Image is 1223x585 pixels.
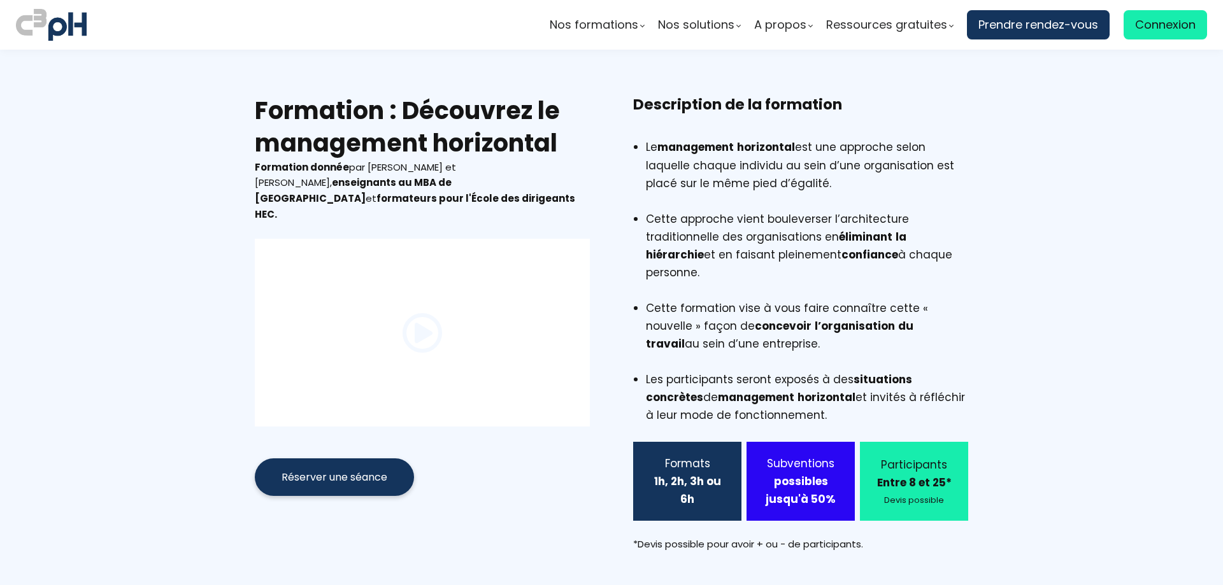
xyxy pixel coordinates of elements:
[255,160,349,174] b: Formation donnée
[815,318,895,334] b: l’organisation
[755,318,812,334] b: concevoir
[646,138,968,209] li: Le est une approche selon laquelle chaque individu au sein d’une organisation est placé sur le mê...
[550,15,638,34] span: Nos formations
[646,247,704,262] b: hiérarchie
[854,372,912,387] b: situations
[654,474,721,507] b: 1h, 2h, 3h ou 6h
[633,94,968,135] h3: Description de la formation
[876,493,952,507] div: Devis possible
[797,390,855,405] b: horizontal
[646,336,685,351] b: travail
[766,474,836,507] strong: possibles jusqu'à 50%
[646,299,968,370] li: Cette formation vise à vous faire connaître cette « nouvelle » façon de au sein d’une entreprise.
[658,15,734,34] span: Nos solutions
[967,10,1110,39] a: Prendre rendez-vous
[1135,15,1196,34] span: Connexion
[255,192,575,221] b: formateurs pour l'École des dirigeants HEC.
[876,456,952,474] div: Participants
[896,229,906,244] b: la
[649,455,726,472] div: Formats
[826,15,947,34] span: Ressources gratuites
[737,139,795,155] b: horizontal
[255,458,414,496] button: Réserver une séance
[16,6,87,43] img: logo C3PH
[762,455,839,472] div: Subventions
[898,318,913,334] b: du
[1124,10,1207,39] a: Connexion
[646,370,968,424] li: Les participants seront exposés à des de et invités à réfléchir à leur mode de fonctionnement.
[255,176,452,205] b: enseignants au MBA de [GEOGRAPHIC_DATA]
[633,537,968,553] div: *Devis possible pour avoir + ou - de participants.
[754,15,806,34] span: A propos
[718,390,794,405] b: management
[657,139,734,155] b: management
[839,229,892,244] b: éliminant
[646,390,703,405] b: concrètes
[877,475,952,490] b: Entre 8 et 25*
[841,247,898,262] b: confiance
[978,15,1098,34] span: Prendre rendez-vous
[255,94,590,160] h2: Formation : Découvrez le management horizontal
[255,160,590,223] div: par [PERSON_NAME] et [PERSON_NAME], et
[646,210,968,299] li: Cette approche vient bouleverser l’architecture traditionnelle des organisations en et en faisant...
[282,469,387,485] span: Réserver une séance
